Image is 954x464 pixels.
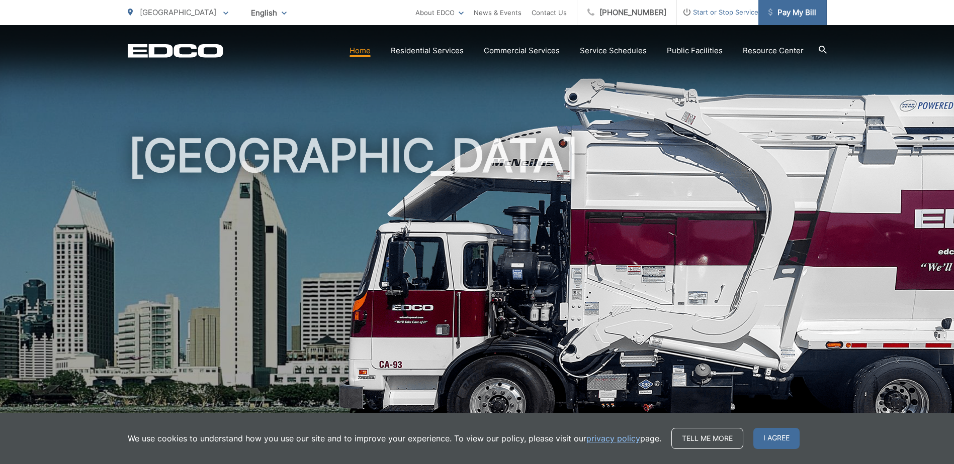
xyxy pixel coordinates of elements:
p: We use cookies to understand how you use our site and to improve your experience. To view our pol... [128,432,661,444]
span: I agree [753,428,800,449]
span: English [243,4,294,22]
a: Public Facilities [667,45,723,57]
a: Tell me more [671,428,743,449]
a: Resource Center [743,45,804,57]
a: About EDCO [415,7,464,19]
a: Residential Services [391,45,464,57]
a: Home [350,45,371,57]
span: [GEOGRAPHIC_DATA] [140,8,216,17]
a: privacy policy [586,432,640,444]
a: Contact Us [532,7,567,19]
a: News & Events [474,7,522,19]
h1: [GEOGRAPHIC_DATA] [128,131,827,448]
a: EDCD logo. Return to the homepage. [128,44,223,58]
a: Commercial Services [484,45,560,57]
a: Service Schedules [580,45,647,57]
span: Pay My Bill [768,7,816,19]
